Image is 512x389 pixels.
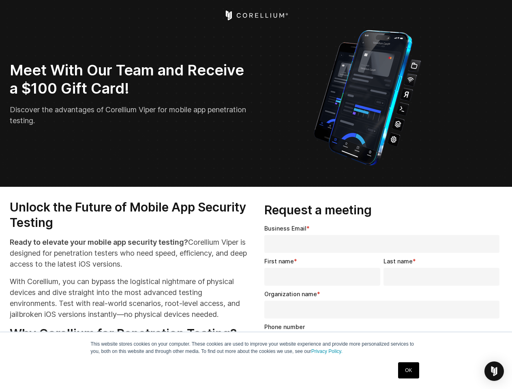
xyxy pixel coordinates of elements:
span: Last name [383,258,413,265]
span: First name [264,258,294,265]
h3: Request a meeting [264,203,503,218]
a: Privacy Policy. [311,348,343,354]
h3: Unlock the Future of Mobile App Security Testing [10,200,248,230]
a: OK [398,362,419,378]
span: Business Email [264,225,306,232]
h3: Why Corellium for Penetration Testing? [10,326,248,342]
a: Corellium Home [224,11,288,20]
div: Open Intercom Messenger [484,361,504,381]
p: Corellium Viper is designed for penetration testers who need speed, efficiency, and deep access t... [10,237,248,269]
img: Corellium_VIPER_Hero_1_1x [306,26,428,167]
span: Phone number [264,323,305,330]
p: With Corellium, you can bypass the logistical nightmare of physical devices and dive straight int... [10,276,248,320]
h2: Meet With Our Team and Receive a $100 Gift Card! [10,61,251,98]
span: Discover the advantages of Corellium Viper for mobile app penetration testing. [10,105,246,125]
strong: Ready to elevate your mobile app security testing? [10,238,188,246]
span: Organization name [264,291,317,297]
p: This website stores cookies on your computer. These cookies are used to improve your website expe... [91,340,422,355]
